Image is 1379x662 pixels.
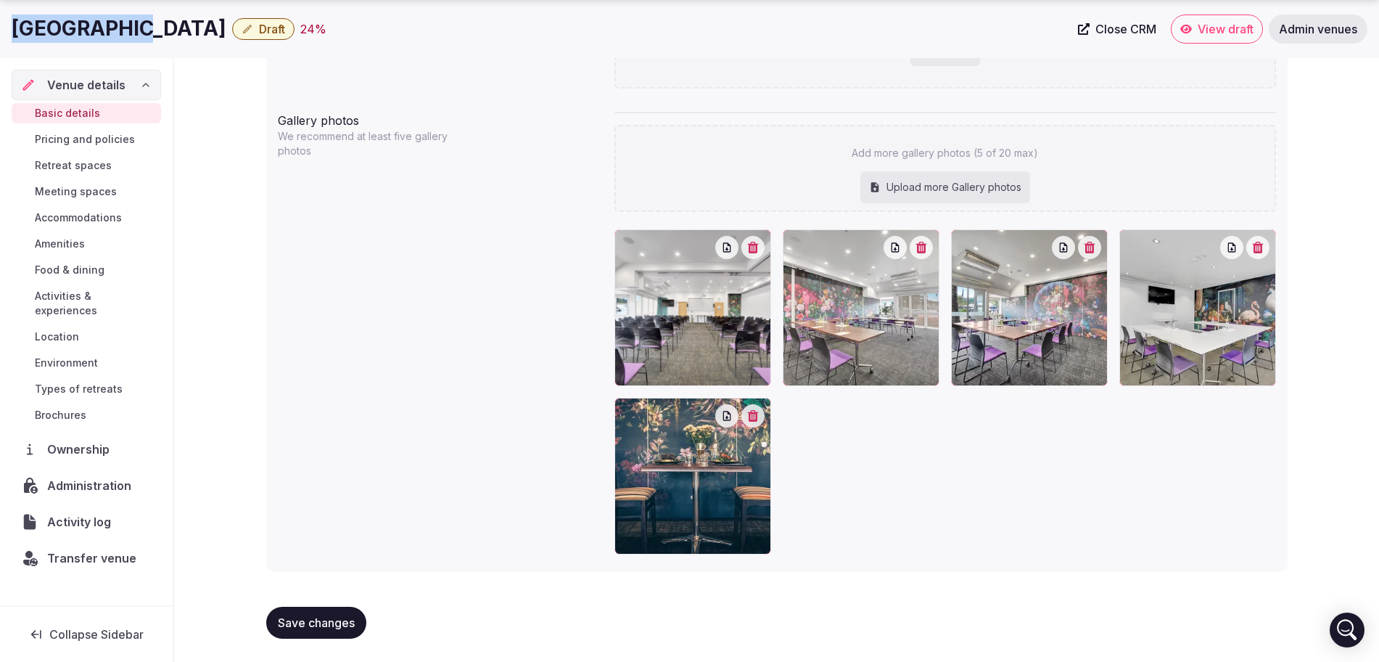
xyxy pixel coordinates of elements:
a: Meeting spaces [12,181,161,202]
a: Close CRM [1069,15,1165,44]
a: Types of retreats [12,379,161,399]
a: Accommodations [12,208,161,228]
button: Collapse Sidebar [12,618,161,650]
div: Upload more Gallery photos [860,171,1030,203]
span: Collapse Sidebar [49,627,144,642]
button: Draft [232,18,295,40]
a: Location [12,327,161,347]
a: Environment [12,353,161,373]
span: View draft [1198,22,1254,36]
a: Admin venues [1269,15,1367,44]
span: Pricing and policies [35,132,135,147]
button: Save changes [266,607,366,639]
span: Accommodations [35,211,122,225]
span: Environment [35,356,98,370]
div: dab6e2_26ff32bb739c4f3b96b1c6a608266848mv2.jpg [614,398,771,555]
span: Types of retreats [35,382,123,396]
span: Save changes [278,616,355,630]
span: Amenities [35,237,85,251]
span: Meeting spaces [35,184,117,199]
span: Retreat spaces [35,158,112,173]
span: Location [35,330,79,344]
span: Ownership [47,441,115,458]
span: Draft [259,22,285,36]
span: Administration [47,477,137,494]
span: Transfer venue [47,549,136,567]
span: Close CRM [1095,22,1156,36]
h1: [GEOGRAPHIC_DATA] [12,15,226,43]
a: Retreat spaces [12,155,161,176]
a: Amenities [12,234,161,254]
p: We recommend at least five gallery photos [278,129,464,158]
span: Activities & experiences [35,289,155,318]
span: Admin venues [1279,22,1357,36]
span: Venue details [47,76,125,94]
div: 6f1e48_ac75476a4d494f8b9584ca66c481a499mv2.jpg [1119,229,1276,386]
span: Activity log [47,513,117,531]
a: Ownership [12,434,161,465]
div: 6f1e48_5022e6489e034945bcaf9caf2ac25425mv2.jpg [783,229,939,386]
span: Brochures [35,408,86,422]
a: Basic details [12,103,161,123]
a: Food & dining [12,260,161,280]
button: Transfer venue [12,543,161,573]
a: Administration [12,470,161,501]
span: Basic details [35,106,100,120]
div: 6f1e48_2de099ddd89c461fa68de9f86a86ff64mv2.jpg [614,229,771,386]
div: Gallery photos [278,106,603,129]
div: 6f1e48_abd1d48637db4226af3b2f7d007daf0bmv2.jpg [951,229,1108,386]
button: 24% [300,20,326,38]
div: Open Intercom Messenger [1330,613,1364,647]
a: Brochures [12,405,161,425]
a: Activities & experiences [12,286,161,321]
div: 24 % [300,20,326,38]
a: Pricing and policies [12,129,161,150]
span: Food & dining [35,263,104,277]
a: Activity log [12,507,161,537]
a: View draft [1171,15,1263,44]
p: Add more gallery photos (5 of 20 max) [852,146,1038,160]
